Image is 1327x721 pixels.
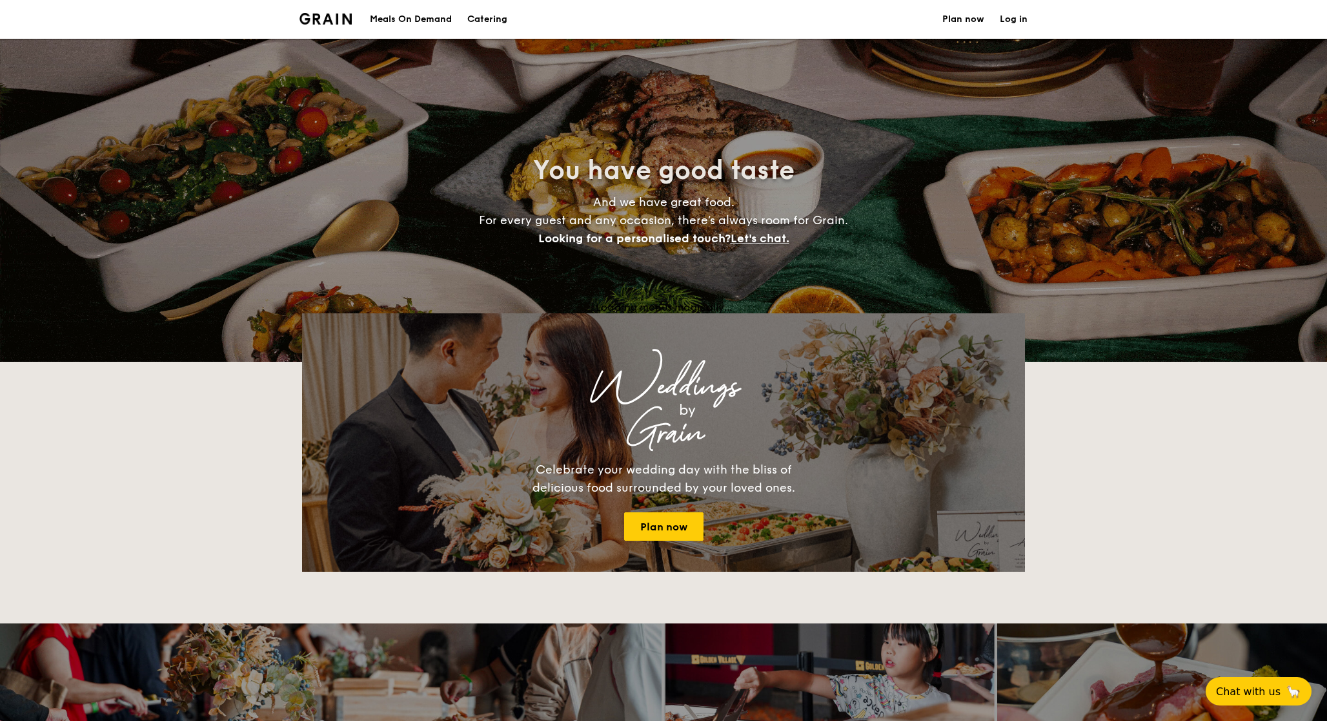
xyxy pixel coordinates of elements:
button: Chat with us🦙 [1206,677,1312,705]
img: Grain [299,13,352,25]
div: Grain [416,422,911,445]
div: Loading menus magically... [302,301,1025,313]
a: Plan now [624,512,704,541]
span: Let's chat. [731,231,789,246]
a: Logotype [299,13,352,25]
div: by [463,399,911,422]
span: Chat with us [1216,685,1281,698]
div: Celebrate your wedding day with the bliss of delicious food surrounded by your loved ones. [518,461,809,497]
div: Weddings [416,375,911,399]
span: 🦙 [1286,684,1301,699]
